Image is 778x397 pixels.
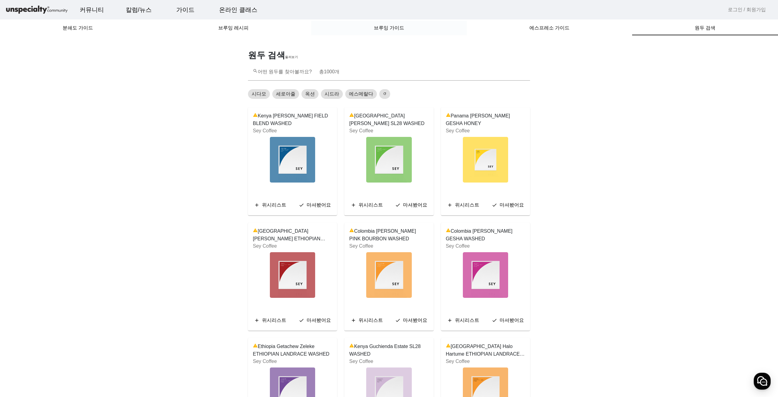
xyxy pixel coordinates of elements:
img: logo [5,5,69,15]
a: 로그인 / 회원가입 [728,6,766,13]
span: 둘러보기 [285,55,298,59]
mat-icon: warning [253,228,258,235]
span: 위시리스트 [262,318,286,323]
mat-icon: warning [446,343,451,350]
a: Sey Coffee [253,243,277,249]
span: 마셔봤어요 [403,202,427,207]
a: Sey Coffee [349,128,373,133]
button: 위시리스트 [348,315,385,326]
button: 위시리스트 [445,315,482,326]
span: 위시리스트 [455,318,479,323]
input: 찾아보기 [253,71,525,78]
button: 마셔봤어요 [489,315,526,326]
button: 마셔봤어요 [393,315,430,326]
button: 마셔봤어요 [393,200,430,211]
button: 위시리스트 [252,200,289,211]
span: 브루잉 가이드 [374,26,404,30]
a: 커뮤니티 [75,2,109,18]
img: bean-image [366,137,411,183]
button: 마셔봤어요 [296,200,333,211]
mat-icon: warning [253,343,258,350]
span: 위시리스트 [359,318,383,323]
button: 마셔봤어요 [296,315,333,326]
span: Panama [PERSON_NAME] GESHA HONEY [446,112,525,127]
a: 대화 [40,193,78,208]
mat-icon: warning [349,343,354,350]
span: Colombia [PERSON_NAME] PINK BOURBON WASHED [349,228,429,242]
mat-icon: search [253,68,258,73]
img: bean-image [366,252,411,298]
span: 브루잉 레시피 [218,26,249,30]
a: 칼럼/뉴스 [121,2,157,18]
span: 옥션 [305,90,315,98]
button: 위시리스트 [252,315,289,326]
a: Sey Coffee [446,359,470,364]
a: 설정 [78,193,117,208]
span: 총 개 [319,69,340,74]
span: 원두 검색 [695,26,715,30]
a: Sey Coffee [446,243,470,249]
span: 마셔봤어요 [500,318,524,323]
img: bean-image [270,252,315,298]
span: 설정 [94,202,101,207]
mat-icon: warning [446,228,451,235]
button: 위시리스트 [348,200,385,211]
a: Sey Coffee [349,243,373,249]
span: 홈 [19,202,23,207]
span: [GEOGRAPHIC_DATA] Halo Hartume ETHIOPIAN LANDRACE WASHED [446,343,525,358]
mat-icon: warning [253,113,258,120]
span: 위시리스트 [262,202,286,207]
img: bean-image [463,252,508,298]
h1: 원두 검색 [244,50,534,61]
a: Sey Coffee [446,128,470,133]
span: 위시리스트 [359,202,383,207]
span: 에스메랄다 [349,90,373,98]
span: 시다모 [252,90,266,98]
span: [GEOGRAPHIC_DATA] [PERSON_NAME] ETHIOPIAN LANDRACE WASHED [253,228,332,242]
span: 에스프레소 가이드 [529,26,570,30]
span: 위시리스트 [455,202,479,207]
mat-icon: warning [446,113,451,120]
mat-icon: warning [349,113,354,120]
mat-label: 어떤 원두를 찾아볼까요? [253,69,339,74]
span: 분쇄도 가이드 [63,26,93,30]
span: 마셔봤어요 [307,202,331,207]
img: bean-image [463,137,508,183]
button: 마셔봤어요 [489,200,526,211]
span: 마셔봤어요 [500,202,524,207]
span: Colombia [PERSON_NAME] GESHA WASHED [446,228,525,242]
a: 홈 [2,193,40,208]
button: 위시리스트 [445,200,482,211]
mat-icon: refresh [383,92,387,96]
a: Sey Coffee [253,128,277,133]
span: 마셔봤어요 [403,318,427,323]
span: 마셔봤어요 [307,318,331,323]
a: 가이드 [171,2,199,18]
mat-icon: warning [349,228,354,235]
span: Kenya Guchienda Estate SL28 WASHED [349,343,429,358]
a: Sey Coffee [253,359,277,364]
a: Sey Coffee [349,359,373,364]
span: Ethiopia Getachew Zeleke ETHIOPIAN LANDRACE WASHED [253,343,332,358]
img: bean-image [270,137,315,183]
span: 시드라 [325,90,339,98]
a: 온라인 클래스 [214,2,262,18]
span: 세로아줄 [276,90,295,98]
span: Kenya [PERSON_NAME] FIELD BLEND WASHED [253,112,332,127]
span: [GEOGRAPHIC_DATA] [PERSON_NAME] SL28 WASHED [349,112,429,127]
span: 대화 [56,202,63,207]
